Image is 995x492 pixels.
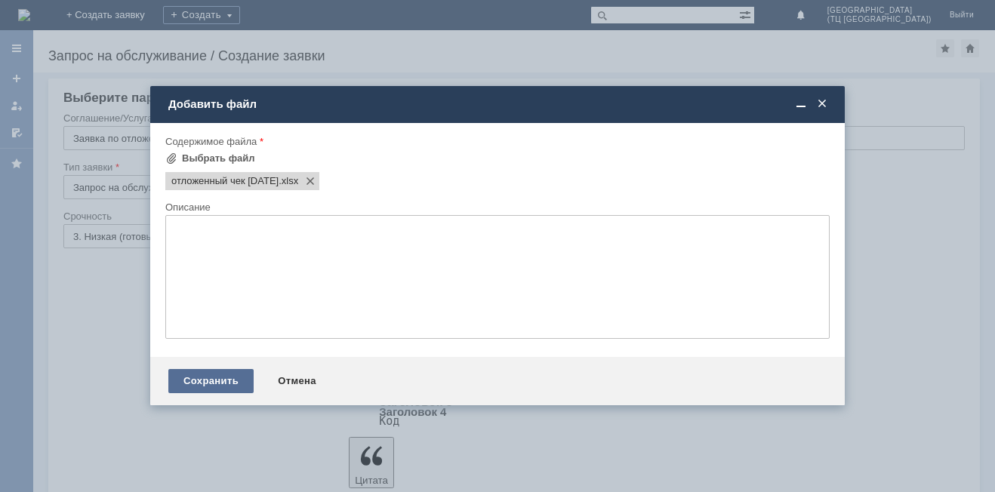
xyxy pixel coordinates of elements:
div: Добрый вечер! В программе есть отложенный чек, просьба удалить. [GEOGRAPHIC_DATA], [6,6,220,42]
span: Закрыть [815,97,830,111]
div: Содержимое файла [165,137,827,146]
div: Добавить файл [168,97,830,111]
div: Выбрать файл [182,152,255,165]
div: Описание [165,202,827,212]
span: отложенный чек 14.09.2025.xlsx [279,175,298,187]
span: отложенный чек 14.09.2025.xlsx [171,175,279,187]
span: Свернуть (Ctrl + M) [793,97,809,111]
